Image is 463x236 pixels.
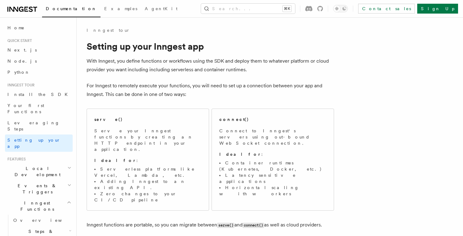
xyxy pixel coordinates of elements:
code: serve() [217,223,234,228]
a: AgentKit [141,2,181,17]
button: Search...⌘K [201,4,295,14]
button: Toggle dark mode [333,5,348,12]
button: Inngest Functions [5,197,73,215]
span: Install the SDK [7,92,71,97]
a: Install the SDK [5,89,73,100]
a: Sign Up [417,4,458,14]
a: Leveraging Steps [5,117,73,135]
p: : [94,157,201,164]
span: Your first Functions [7,103,44,114]
span: Setting up your app [7,138,61,149]
p: : [219,151,326,157]
span: Leveraging Steps [7,120,60,131]
a: Inngest tour [87,27,130,33]
a: Your first Functions [5,100,73,117]
button: Events & Triggers [5,180,73,197]
kbd: ⌘K [283,6,291,12]
span: Overview [13,218,77,223]
a: Setting up your app [5,135,73,152]
span: Features [5,157,26,162]
span: Documentation [46,6,97,11]
span: Python [7,70,30,75]
a: Home [5,22,73,33]
li: Latency sensitive applications [219,172,326,184]
span: Home [7,25,25,31]
a: Contact sales [358,4,415,14]
a: Examples [101,2,141,17]
span: Node.js [7,59,37,64]
span: Inngest tour [5,83,35,88]
a: Documentation [42,2,101,17]
button: Local Development [5,163,73,180]
span: Inngest Functions [5,200,67,212]
span: Examples [104,6,137,11]
span: Events & Triggers [5,183,67,195]
p: Inngest functions are portable, so you can migrate between and as well as cloud providers. [87,221,334,230]
strong: Ideal for [219,152,261,157]
span: Quick start [5,38,32,43]
code: connect() [242,223,264,228]
p: Serve your Inngest functions by creating an HTTP endpoint in your application. [94,128,201,152]
li: Horizontal scaling with workers [219,184,326,197]
a: serve()Serve your Inngest functions by creating an HTTP endpoint in your application.Ideal for:Se... [87,109,209,211]
span: AgentKit [145,6,178,11]
span: Local Development [5,165,67,178]
p: For Inngest to remotely execute your functions, you will need to set up a connection between your... [87,81,334,99]
p: Connect to Inngest's servers using out-bound WebSocket connection. [219,128,326,146]
span: Next.js [7,48,37,52]
li: Serverless platforms like Vercel, Lambda, etc. [94,166,201,178]
a: Next.js [5,44,73,56]
p: With Inngest, you define functions or workflows using the SDK and deploy them to whatever platfor... [87,57,334,74]
h2: connect() [219,116,249,122]
li: Adding Inngest to an existing API. [94,178,201,191]
li: Container runtimes (Kubernetes, Docker, etc.) [219,160,326,172]
h2: serve() [94,116,123,122]
a: connect()Connect to Inngest's servers using out-bound WebSocket connection.Ideal for:Container ru... [212,109,334,211]
a: Node.js [5,56,73,67]
h1: Setting up your Inngest app [87,41,334,52]
li: Zero changes to your CI/CD pipeline [94,191,201,203]
a: Python [5,67,73,78]
a: Overview [11,215,73,226]
strong: Ideal for [94,158,136,163]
